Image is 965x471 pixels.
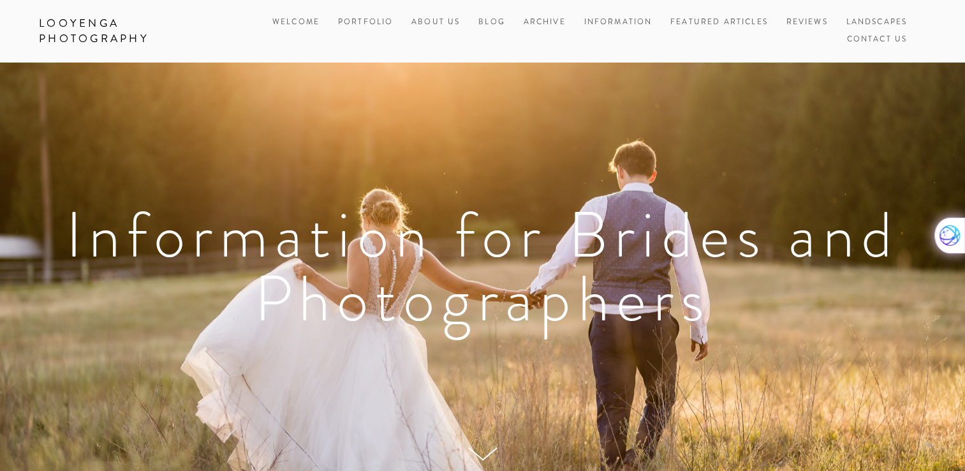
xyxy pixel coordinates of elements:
a: About Us [411,14,460,31]
h1: Information for Brides and Photographers [39,203,926,331]
a: Archive [524,14,566,31]
a: Reviews [786,14,827,31]
a: Featured Articles [670,14,768,31]
a: Landscapes [846,14,907,31]
a: Portfolio [338,17,393,27]
a: Looyenga Photography [29,13,231,50]
a: Blog [478,14,505,31]
a: Contact Us [846,31,907,49]
a: Welcome [272,14,320,31]
a: Information [584,17,652,27]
